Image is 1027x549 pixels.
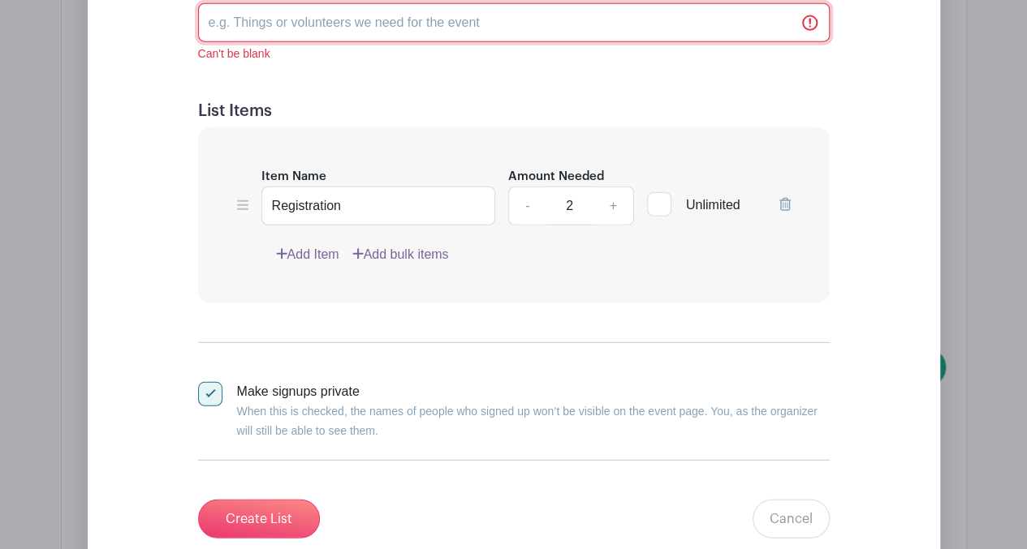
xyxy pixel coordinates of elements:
a: - [508,187,546,225]
div: Can't be blank [198,45,830,62]
input: e.g. Snacks or Check-in Attendees [261,187,496,225]
a: Add bulk items [352,245,449,264]
label: Item Name [261,168,326,187]
a: + [593,187,633,225]
a: Cancel [753,500,830,538]
div: Make signups private [237,382,830,440]
span: Unlimited [686,198,740,212]
label: Amount Needed [508,168,604,187]
input: e.g. Things or volunteers we need for the event [198,3,830,42]
input: Create List [198,500,320,538]
h5: List Items [198,101,830,121]
small: When this is checked, the names of people who signed up won’t be visible on the event page. You, ... [237,405,818,437]
a: Add Item [276,245,339,264]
